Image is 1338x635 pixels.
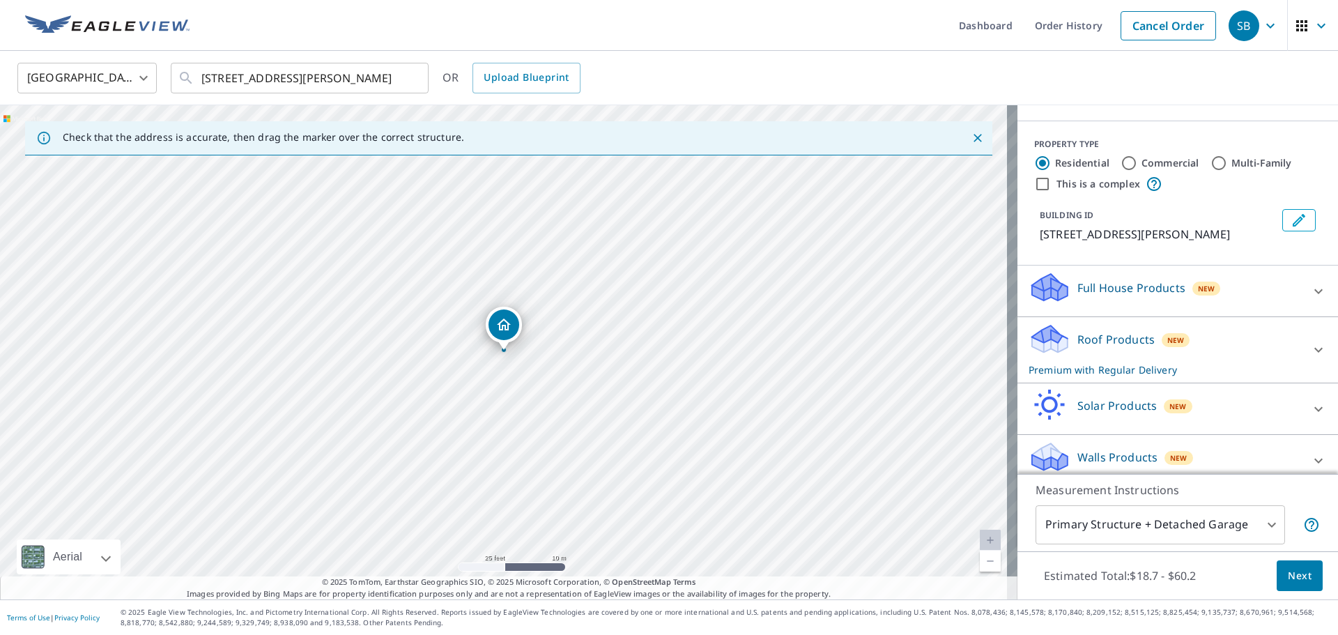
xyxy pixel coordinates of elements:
[1029,441,1327,480] div: Walls ProductsNew
[49,540,86,574] div: Aerial
[1277,560,1323,592] button: Next
[7,613,100,622] p: |
[1077,397,1157,414] p: Solar Products
[1229,10,1259,41] div: SB
[1036,505,1285,544] div: Primary Structure + Detached Garage
[121,607,1331,628] p: © 2025 Eagle View Technologies, Inc. and Pictometry International Corp. All Rights Reserved. Repo...
[201,59,400,98] input: Search by address or latitude-longitude
[1288,567,1312,585] span: Next
[1198,283,1215,294] span: New
[484,69,569,86] span: Upload Blueprint
[322,576,696,588] span: © 2025 TomTom, Earthstar Geographics SIO, © 2025 Microsoft Corporation, ©
[612,576,670,587] a: OpenStreetMap
[17,59,157,98] div: [GEOGRAPHIC_DATA]
[1121,11,1216,40] a: Cancel Order
[1033,560,1207,591] p: Estimated Total: $18.7 - $60.2
[969,129,987,147] button: Close
[1169,401,1187,412] span: New
[1282,209,1316,231] button: Edit building 1
[1055,156,1109,170] label: Residential
[1029,323,1327,377] div: Roof ProductsNewPremium with Regular Delivery
[1170,452,1187,464] span: New
[1040,209,1093,221] p: BUILDING ID
[54,613,100,622] a: Privacy Policy
[1056,177,1140,191] label: This is a complex
[486,307,522,350] div: Dropped pin, building 1, Residential property, 7245 Larkin Rd Live Oak, CA 95953
[1036,482,1320,498] p: Measurement Instructions
[1029,389,1327,429] div: Solar ProductsNew
[1231,156,1292,170] label: Multi-Family
[1029,271,1327,311] div: Full House ProductsNew
[1040,226,1277,243] p: [STREET_ADDRESS][PERSON_NAME]
[1303,517,1320,533] span: Your report will include the primary structure and a detached garage if one exists.
[63,131,464,144] p: Check that the address is accurate, then drag the marker over the correct structure.
[1034,138,1321,151] div: PROPERTY TYPE
[1141,156,1199,170] label: Commercial
[7,613,50,622] a: Terms of Use
[1077,280,1185,296] p: Full House Products
[980,551,1001,572] a: Current Level 20, Zoom Out
[673,576,696,587] a: Terms
[1167,335,1185,346] span: New
[472,63,580,93] a: Upload Blueprint
[25,15,190,36] img: EV Logo
[1029,362,1302,377] p: Premium with Regular Delivery
[17,540,121,574] div: Aerial
[980,530,1001,551] a: Current Level 20, Zoom In Disabled
[1077,449,1158,466] p: Walls Products
[443,63,580,93] div: OR
[1077,331,1155,348] p: Roof Products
